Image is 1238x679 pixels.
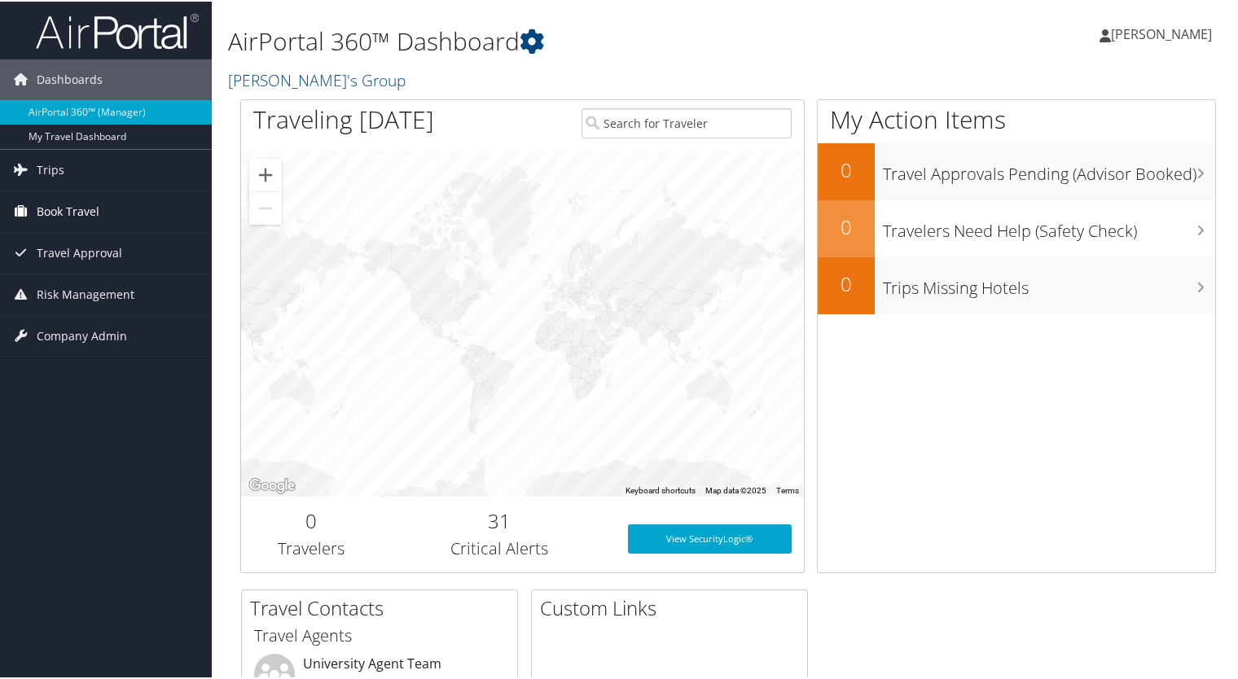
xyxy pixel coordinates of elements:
[250,593,517,620] h2: Travel Contacts
[254,623,505,646] h3: Travel Agents
[883,153,1215,184] h3: Travel Approvals Pending (Advisor Booked)
[818,101,1215,135] h1: My Action Items
[245,474,299,495] img: Google
[540,593,807,620] h2: Custom Links
[394,506,604,533] h2: 31
[249,191,282,223] button: Zoom out
[776,484,799,493] a: Terms (opens in new tab)
[818,155,875,182] h2: 0
[253,536,370,559] h3: Travelers
[37,148,64,189] span: Trips
[818,142,1215,199] a: 0Travel Approvals Pending (Advisor Booked)
[228,68,410,90] a: [PERSON_NAME]'s Group
[37,58,103,99] span: Dashboards
[253,101,434,135] h1: Traveling [DATE]
[249,157,282,190] button: Zoom in
[37,231,122,272] span: Travel Approval
[818,199,1215,256] a: 0Travelers Need Help (Safety Check)
[1100,8,1228,57] a: [PERSON_NAME]
[705,484,766,493] span: Map data ©2025
[394,536,604,559] h3: Critical Alerts
[582,107,792,137] input: Search for Traveler
[253,506,370,533] h2: 0
[818,256,1215,313] a: 0Trips Missing Hotels
[818,269,875,296] h2: 0
[818,212,875,239] h2: 0
[883,267,1215,298] h3: Trips Missing Hotels
[628,523,791,552] a: View SecurityLogic®
[228,23,895,57] h1: AirPortal 360™ Dashboard
[626,484,696,495] button: Keyboard shortcuts
[37,190,99,230] span: Book Travel
[883,210,1215,241] h3: Travelers Need Help (Safety Check)
[37,273,134,313] span: Risk Management
[1111,24,1212,42] span: [PERSON_NAME]
[245,474,299,495] a: Open this area in Google Maps (opens a new window)
[37,314,127,355] span: Company Admin
[36,11,199,49] img: airportal-logo.png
